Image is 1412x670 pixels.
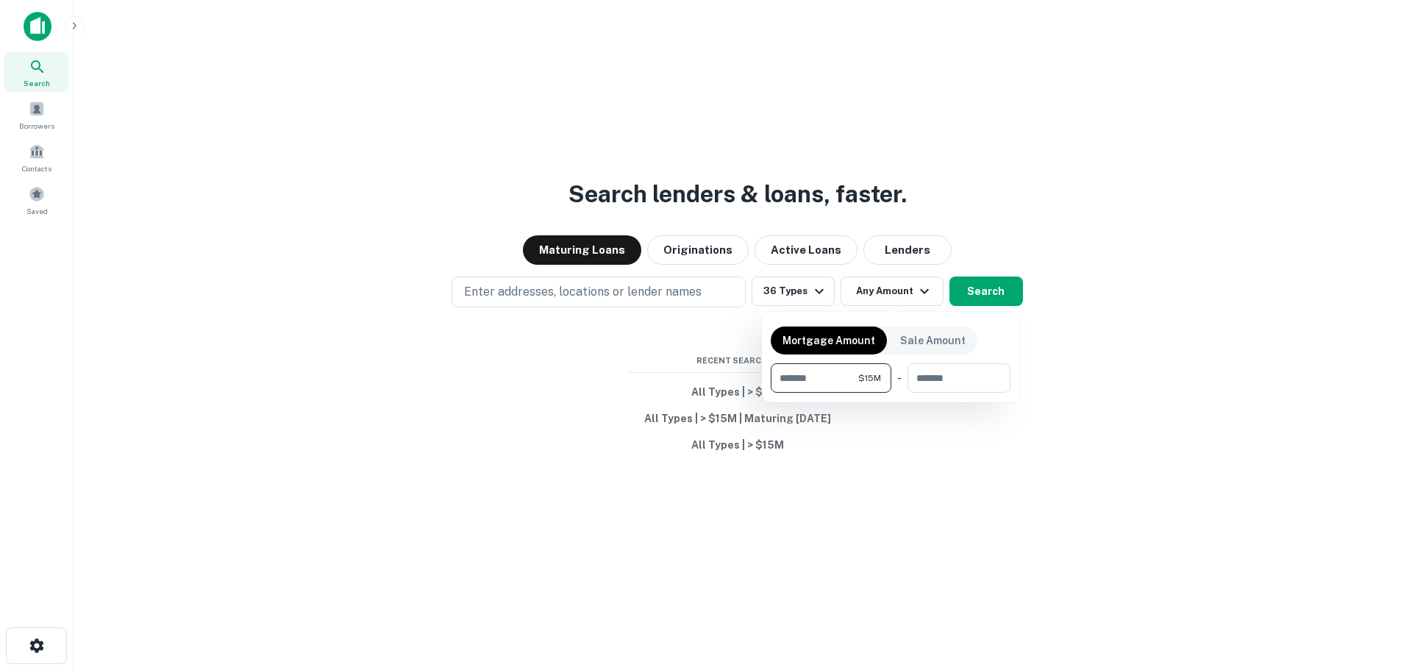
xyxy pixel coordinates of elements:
[900,332,966,349] p: Sale Amount
[858,371,881,385] span: $15M
[1338,552,1412,623] iframe: Chat Widget
[897,363,902,393] div: -
[782,332,875,349] p: Mortgage Amount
